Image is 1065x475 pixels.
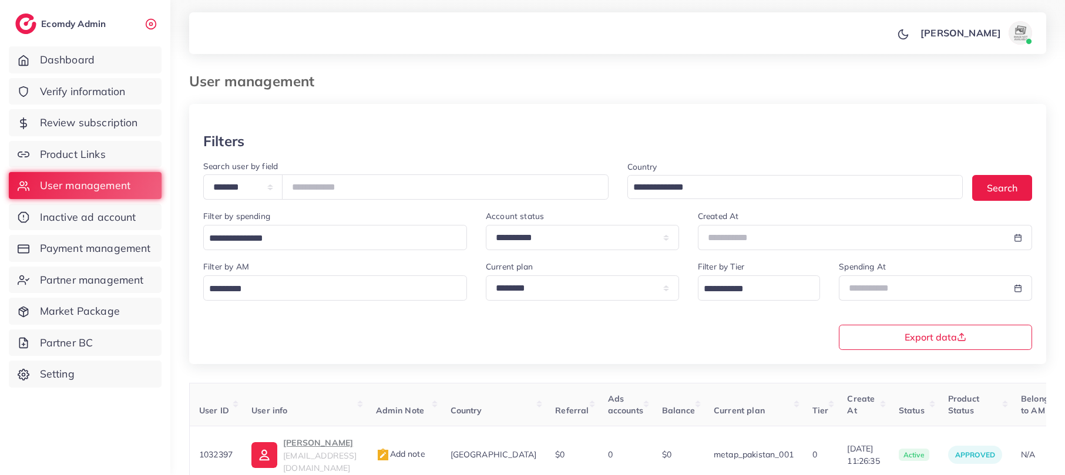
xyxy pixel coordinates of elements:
img: admin_note.cdd0b510.svg [376,448,390,462]
span: Referral [555,405,589,416]
a: Review subscription [9,109,162,136]
button: Search [972,175,1032,200]
span: Product Links [40,147,106,162]
div: Search for option [203,225,467,250]
a: logoEcomdy Admin [15,14,109,34]
label: Filter by Tier [698,261,744,272]
label: Current plan [486,261,533,272]
span: N/A [1021,449,1035,460]
label: Created At [698,210,739,222]
span: Ads accounts [608,393,643,416]
span: Partner BC [40,335,93,351]
span: Status [899,405,925,416]
a: User management [9,172,162,199]
span: 0 [608,449,613,460]
a: [PERSON_NAME]avatar [914,21,1037,45]
label: Account status [486,210,544,222]
span: Setting [40,366,75,382]
input: Search for option [205,230,452,248]
span: Review subscription [40,115,138,130]
span: 1032397 [199,449,233,460]
input: Search for option [629,178,948,197]
h3: Filters [203,133,244,150]
a: Payment management [9,235,162,262]
h3: User management [189,73,324,90]
label: Country [627,161,657,173]
span: active [899,449,929,461]
div: Search for option [203,275,467,301]
img: logo [15,14,36,34]
span: Product Status [948,393,979,416]
span: approved [955,450,995,459]
span: Country [451,405,482,416]
p: [PERSON_NAME] [283,436,357,450]
label: Search user by field [203,160,278,172]
span: Dashboard [40,52,95,68]
button: Export data [839,325,1032,350]
span: User info [251,405,287,416]
span: 0 [812,449,817,460]
span: Belong to AM [1021,393,1049,416]
img: avatar [1009,21,1032,45]
a: Product Links [9,141,162,168]
span: metap_pakistan_001 [714,449,794,460]
label: Spending At [839,261,886,272]
input: Search for option [700,280,805,298]
span: Admin Note [376,405,425,416]
a: Partner management [9,267,162,294]
span: Add note [376,449,425,459]
span: Create At [847,393,875,416]
span: Current plan [714,405,765,416]
span: [GEOGRAPHIC_DATA] [451,449,537,460]
span: Market Package [40,304,120,319]
div: Search for option [698,275,821,301]
span: Partner management [40,272,144,288]
h2: Ecomdy Admin [41,18,109,29]
div: Search for option [627,175,963,199]
p: [PERSON_NAME] [920,26,1001,40]
a: Market Package [9,298,162,325]
a: [PERSON_NAME][EMAIL_ADDRESS][DOMAIN_NAME] [251,436,357,474]
span: Payment management [40,241,151,256]
a: Partner BC [9,329,162,356]
a: Setting [9,361,162,388]
span: $0 [555,449,565,460]
span: Balance [662,405,695,416]
span: Export data [905,332,966,342]
span: Tier [812,405,829,416]
a: Dashboard [9,46,162,73]
label: Filter by AM [203,261,249,272]
span: [DATE] 11:26:35 [847,443,879,467]
a: Verify information [9,78,162,105]
a: Inactive ad account [9,204,162,231]
span: Verify information [40,84,126,99]
span: User ID [199,405,229,416]
span: Inactive ad account [40,210,136,225]
label: Filter by spending [203,210,270,222]
span: $0 [662,449,671,460]
span: User management [40,178,130,193]
span: [EMAIL_ADDRESS][DOMAIN_NAME] [283,450,357,473]
img: ic-user-info.36bf1079.svg [251,442,277,468]
input: Search for option [205,280,452,298]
